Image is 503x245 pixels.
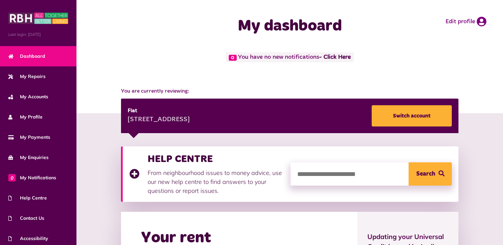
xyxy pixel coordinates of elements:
[8,174,16,181] span: 0
[148,168,284,195] p: From neighbourhood issues to money advice, use our new help centre to find answers to your questi...
[409,162,452,186] button: Search
[8,195,47,202] span: Help Centre
[229,55,237,61] span: 0
[226,52,354,62] span: You have no new notifications
[8,12,68,25] img: MyRBH
[416,162,435,186] span: Search
[8,134,50,141] span: My Payments
[8,215,44,222] span: Contact Us
[8,174,56,181] span: My Notifications
[8,93,48,100] span: My Accounts
[8,73,46,80] span: My Repairs
[128,115,190,125] div: [STREET_ADDRESS]
[8,32,68,38] span: Last login: [DATE]
[128,107,190,115] div: Flat
[319,54,351,60] a: - Click Here
[8,53,45,60] span: Dashboard
[372,105,452,126] a: Switch account
[8,154,49,161] span: My Enquiries
[445,17,486,27] a: Edit profile
[8,114,43,121] span: My Profile
[8,235,48,242] span: Accessibility
[148,153,284,165] h3: HELP CENTRE
[190,17,390,36] h1: My dashboard
[121,87,459,95] span: You are currently reviewing:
